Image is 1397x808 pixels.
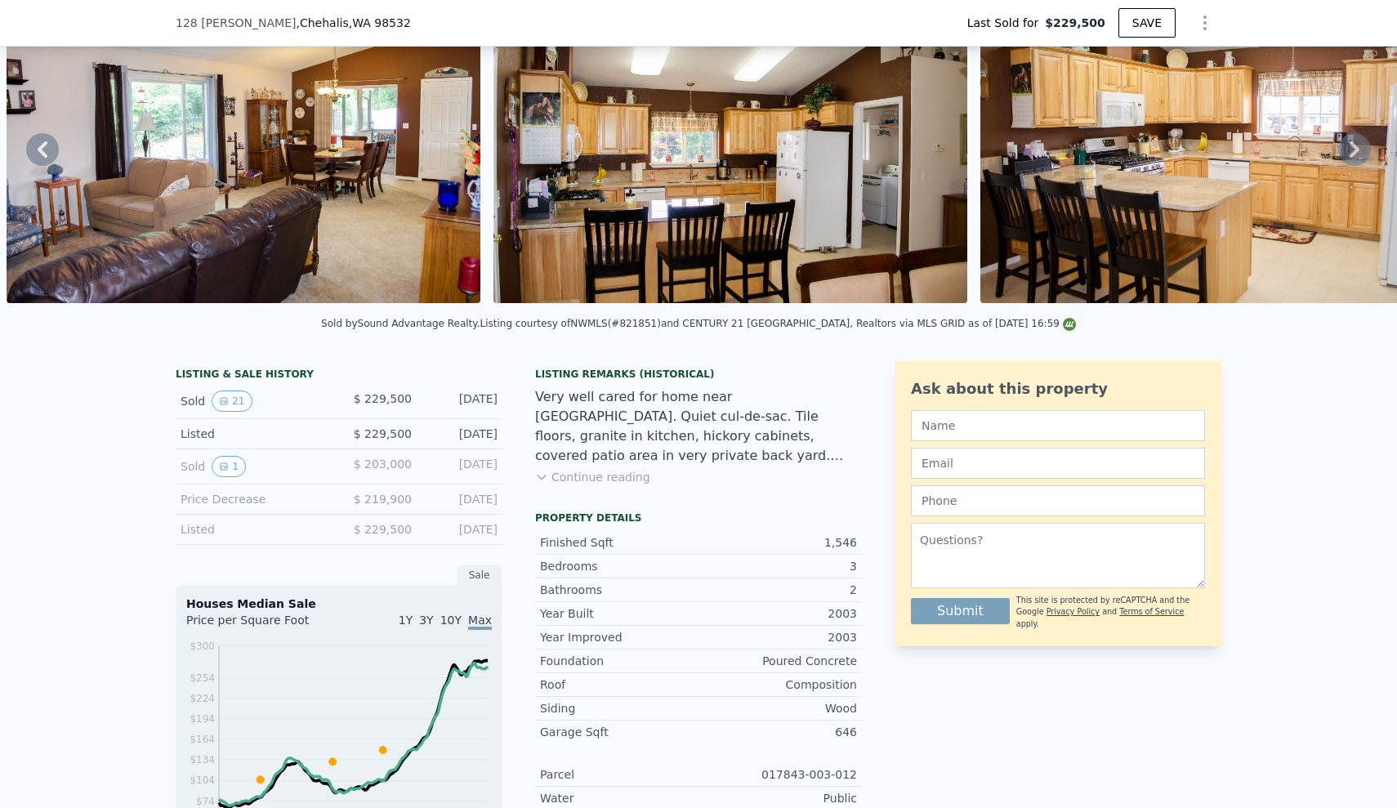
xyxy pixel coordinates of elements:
div: [DATE] [425,521,498,538]
a: Terms of Service [1119,607,1184,616]
div: Public [698,790,857,806]
span: $229,500 [1045,15,1105,31]
div: 017843-003-012 [698,766,857,783]
img: NWMLS Logo [1063,318,1076,331]
span: 128 [PERSON_NAME] [176,15,296,31]
div: Sold by Sound Advantage Realty . [321,318,480,329]
div: Listing Remarks (Historical) [535,368,862,381]
div: Year Improved [540,629,698,645]
button: Submit [911,598,1010,624]
input: Name [911,410,1205,441]
div: Water [540,790,698,806]
div: Siding [540,700,698,716]
div: Garage Sqft [540,724,698,740]
div: 2003 [698,605,857,622]
div: Wood [698,700,857,716]
div: Sold [181,456,326,477]
div: 3 [698,558,857,574]
button: SAVE [1118,8,1176,38]
tspan: $104 [190,775,215,786]
div: 646 [698,724,857,740]
div: Listed [181,426,326,442]
input: Email [911,448,1205,479]
span: , Chehalis [296,15,410,31]
div: Foundation [540,653,698,669]
tspan: $254 [190,672,215,684]
button: View historical data [212,391,252,412]
div: Listed [181,521,326,538]
div: Price Decrease [181,491,326,507]
div: [DATE] [425,491,498,507]
button: Continue reading [535,469,650,485]
div: [DATE] [425,456,498,477]
div: Sale [457,565,502,586]
div: Composition [698,676,857,693]
span: 10Y [440,614,462,627]
tspan: $74 [196,796,215,807]
input: Phone [911,485,1205,516]
tspan: $164 [190,734,215,745]
div: 2 [698,582,857,598]
div: Very well cared for home near [GEOGRAPHIC_DATA]. Quiet cul-de-sac. Tile floors, granite in kitche... [535,387,862,466]
button: Show Options [1189,7,1221,39]
div: Parcel [540,766,698,783]
div: 2003 [698,629,857,645]
div: [DATE] [425,391,498,412]
span: 1Y [399,614,413,627]
span: $ 219,900 [354,493,412,506]
tspan: $194 [190,713,215,725]
div: Poured Concrete [698,653,857,669]
div: Houses Median Sale [186,596,492,612]
button: View historical data [212,456,246,477]
span: Last Sold for [967,15,1046,31]
div: Ask about this property [911,377,1205,400]
div: [DATE] [425,426,498,442]
tspan: $134 [190,754,215,766]
span: $ 203,000 [354,458,412,471]
span: $ 229,500 [354,523,412,536]
div: Listing courtesy of NWMLS (#821851) and CENTURY 21 [GEOGRAPHIC_DATA], Realtors via MLS GRID as of... [480,318,1076,329]
tspan: $224 [190,693,215,704]
div: Sold [181,391,326,412]
div: Bedrooms [540,558,698,574]
span: Max [468,614,492,630]
a: Privacy Policy [1047,607,1100,616]
span: , WA 98532 [349,16,411,29]
div: Bathrooms [540,582,698,598]
tspan: $300 [190,641,215,652]
div: LISTING & SALE HISTORY [176,368,502,384]
div: Price per Square Foot [186,612,339,638]
span: $ 229,500 [354,427,412,440]
span: $ 229,500 [354,392,412,405]
div: 1,546 [698,534,857,551]
div: Roof [540,676,698,693]
div: Property details [535,511,862,525]
div: This site is protected by reCAPTCHA and the Google and apply. [1016,595,1205,630]
div: Finished Sqft [540,534,698,551]
div: Year Built [540,605,698,622]
span: 3Y [419,614,433,627]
